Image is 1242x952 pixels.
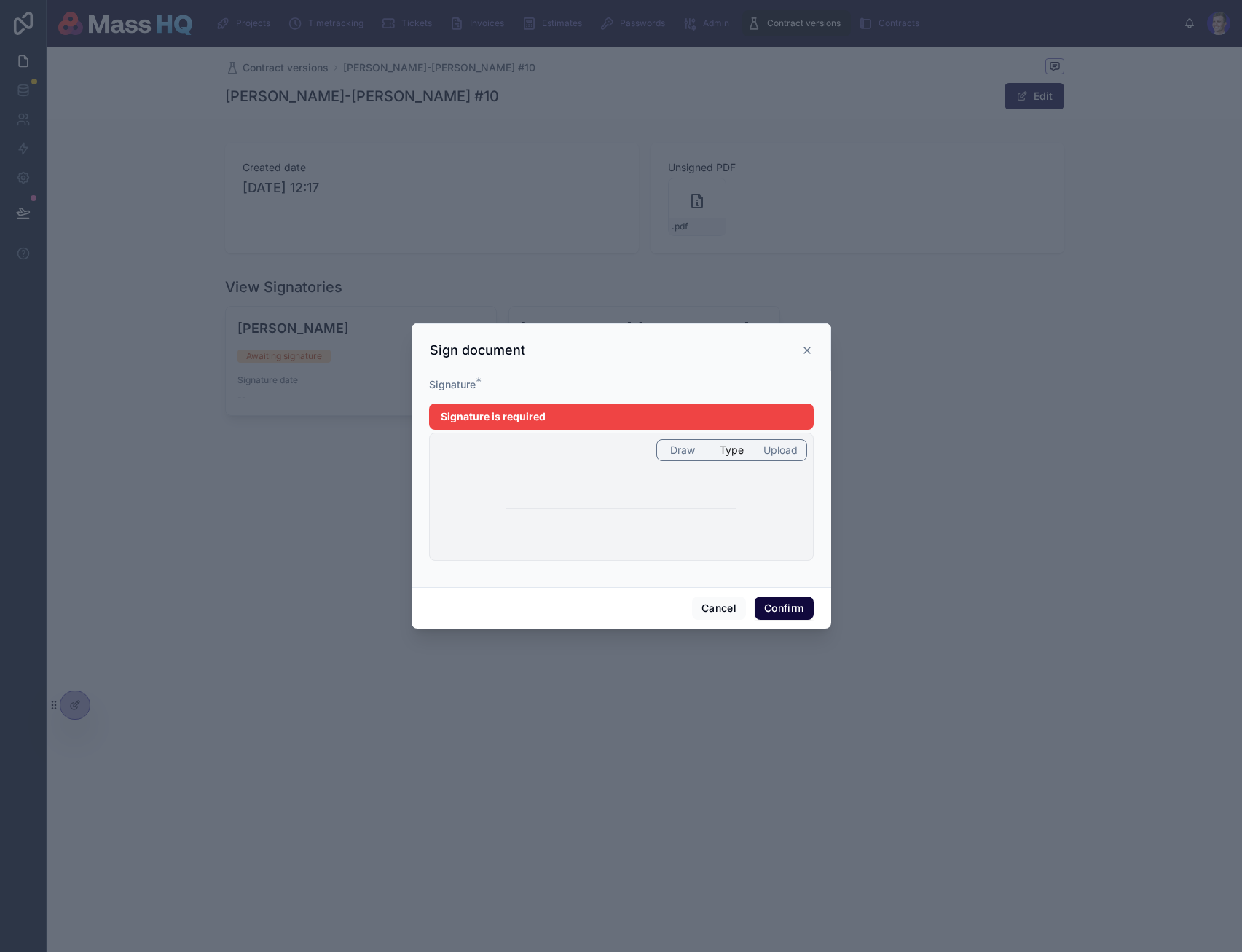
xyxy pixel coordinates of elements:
span: Type [720,443,744,457]
span: Signature [429,378,476,390]
button: Confirm [755,597,813,620]
span: Upload [763,443,798,457]
h3: Sign document [430,342,525,359]
div: Signature is required [429,404,814,430]
span: Draw [670,443,695,457]
button: Cancel [692,597,746,620]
